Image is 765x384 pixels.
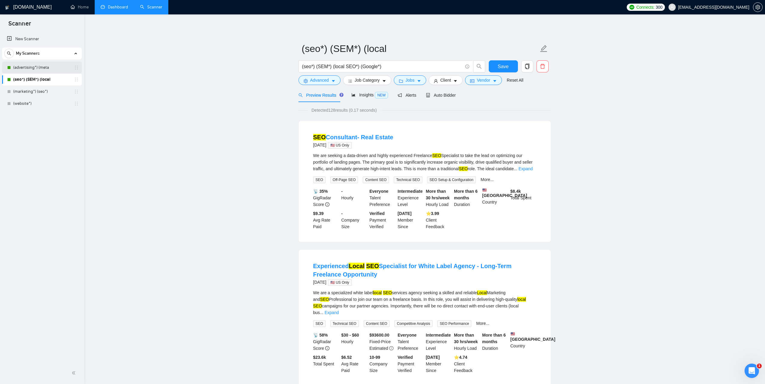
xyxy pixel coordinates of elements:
[440,77,451,83] span: Client
[477,290,487,295] mark: Local
[382,79,386,83] span: caret-down
[330,177,358,183] span: Off-Page SEO
[325,310,339,315] a: Expand
[7,33,77,45] a: New Scanner
[328,279,352,286] span: 🇺🇸 US Only
[298,93,342,98] span: Preview Results
[313,141,393,149] div: [DATE]
[465,65,469,68] span: info-circle
[340,332,368,352] div: Hourly
[340,210,368,230] div: Company Size
[398,189,423,194] b: Intermediate
[489,60,518,72] button: Save
[753,5,762,10] span: setting
[426,189,450,200] b: More than 30 hrs/week
[368,354,396,374] div: Company Size
[349,263,364,269] mark: Local
[298,93,303,97] span: search
[470,79,474,83] span: idcard
[313,152,536,172] div: We are seeking a data-driven and highly experienced Freelance Specialist to take the lead on opti...
[74,77,79,82] span: holder
[369,189,388,194] b: Everyone
[398,333,417,337] b: Everyone
[351,92,388,97] span: Insights
[476,321,489,326] a: More...
[369,333,389,337] b: $ 93600.00
[101,5,128,10] a: dashboardDashboard
[355,77,380,83] span: Job Category
[302,63,463,70] input: Search Freelance Jobs...
[453,188,481,208] div: Duration
[383,290,392,295] mark: SEO
[312,332,340,352] div: GigRadar Score
[310,77,329,83] span: Advanced
[369,211,385,216] b: Verified
[313,134,393,141] a: SEOConsultant- Real Estate
[757,364,762,368] span: 1
[656,4,662,11] span: 300
[312,188,340,208] div: GigRadar Score
[519,166,533,171] a: Expand
[511,332,515,336] img: 🇺🇸
[425,354,453,374] div: Member Since
[2,33,82,45] li: New Scanner
[454,333,478,344] b: More than 30 hrs/week
[368,210,396,230] div: Payment Verified
[364,320,390,327] span: Content SEO
[351,93,356,97] span: area-chart
[71,5,89,10] a: homeHome
[427,177,476,183] span: SEO Setup & Configuration
[313,177,326,183] span: SEO
[341,355,352,360] b: $6.52
[514,166,517,171] span: ...
[343,75,391,85] button: barsJob Categorycaret-down
[510,189,521,194] b: $ 8.4k
[396,332,425,352] div: Talent Preference
[13,74,70,86] a: (seo*) (SEM*) (local
[312,210,340,230] div: Avg Rate Paid
[4,49,14,58] button: search
[5,3,9,12] img: logo
[405,77,415,83] span: Jobs
[481,332,509,352] div: Duration
[473,60,485,72] button: search
[368,332,396,352] div: Fixed-Price
[74,65,79,70] span: holder
[498,63,509,70] span: Save
[369,355,380,360] b: 10-99
[330,320,359,327] span: Technical SEO
[629,5,634,10] img: upwork-logo.png
[340,354,368,374] div: Avg Rate Paid
[398,93,402,97] span: notification
[426,211,439,216] b: ⭐️ 3.99
[313,263,512,278] a: ExperiencedLocal SEOSpecialist for White Label Agency - Long-Term Freelance Opportunity
[453,79,457,83] span: caret-down
[426,93,456,98] span: Auto Bidder
[510,332,555,342] b: [GEOGRAPHIC_DATA]
[313,333,328,337] b: 📡 58%
[313,279,536,286] div: [DATE]
[313,134,326,141] mark: SEO
[417,79,421,83] span: caret-down
[366,263,379,269] mark: SEO
[340,188,368,208] div: Hourly
[313,355,326,360] b: $ 23.6k
[368,188,396,208] div: Talent Preference
[398,355,413,360] b: Verified
[341,189,343,194] b: -
[363,177,389,183] span: Content SEO
[540,45,548,53] span: edit
[389,346,393,350] span: exclamation-circle
[425,210,453,230] div: Client Feedback
[348,79,352,83] span: bars
[339,92,344,98] div: Tooltip anchor
[396,210,425,230] div: Member Since
[394,320,433,327] span: Competitive Analysis
[396,188,425,208] div: Experience Level
[454,355,467,360] b: ⭐️ 4.74
[13,98,70,110] a: (website*)
[481,177,494,182] a: More...
[369,346,388,351] span: Estimated
[398,211,412,216] b: [DATE]
[304,79,308,83] span: setting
